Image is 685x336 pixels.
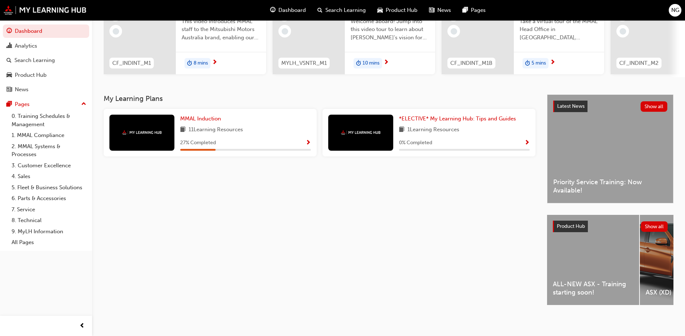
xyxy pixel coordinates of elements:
button: Show Progress [305,138,311,147]
span: search-icon [6,57,12,64]
span: car-icon [377,6,383,15]
a: Latest NewsShow all [553,101,667,112]
a: Product HubShow all [553,221,668,232]
button: Pages [3,98,89,111]
a: ALL-NEW ASX - Training starting soon! [547,215,639,305]
a: Dashboard [3,25,89,38]
span: up-icon [81,100,86,109]
span: next-icon [550,59,555,66]
span: chart-icon [6,43,12,49]
span: Product Hub [386,6,417,14]
a: 4. Sales [9,171,89,182]
a: pages-iconPages [457,3,491,18]
span: guage-icon [270,6,276,15]
a: 8. Technical [9,215,89,226]
a: All Pages [9,237,89,248]
span: news-icon [429,6,434,15]
div: Analytics [15,42,37,50]
span: duration-icon [187,59,192,68]
a: car-iconProduct Hub [372,3,423,18]
span: Welcome aboard! Jump into this video tour to learn about [PERSON_NAME]'s vision for your learning... [351,17,429,42]
span: duration-icon [525,59,530,68]
span: guage-icon [6,28,12,35]
span: News [437,6,451,14]
div: News [15,85,29,94]
div: Search Learning [14,56,55,65]
span: This video introduces MMAL staff to the Mitsubishi Motors Australia brand, enabling our staff to ... [182,17,260,42]
span: Pages [471,6,486,14]
img: mmal [4,5,87,15]
span: Latest News [557,103,585,109]
span: 8 mins [194,59,208,67]
a: News [3,83,89,96]
span: 10 mins [363,59,380,67]
a: Latest NewsShow allPriority Service Training: Now Available! [547,94,673,203]
span: search-icon [317,6,322,15]
span: next-icon [212,59,217,66]
span: CF_INDINT_M1B [450,59,493,67]
button: Show Progress [524,138,530,147]
button: NG [669,4,681,17]
a: 7. Service [9,204,89,215]
span: learningRecordVerb_NONE-icon [113,28,119,35]
a: 3. Customer Excellence [9,160,89,171]
button: Show all [641,101,668,112]
button: DashboardAnalyticsSearch LearningProduct HubNews [3,23,89,98]
a: search-iconSearch Learning [312,3,372,18]
span: learningRecordVerb_NONE-icon [282,28,288,35]
a: 6. Parts & Accessories [9,193,89,204]
span: pages-icon [463,6,468,15]
span: CF_INDINT_M1 [112,59,151,67]
span: CF_INDINT_M2 [619,59,659,67]
span: MYLH_VSNTR_M1 [281,59,327,67]
a: MMAL Induction [180,115,224,123]
span: car-icon [6,72,12,79]
span: 5 mins [532,59,546,67]
button: Show all [641,221,668,232]
span: 0 % Completed [399,139,432,147]
span: learningRecordVerb_NONE-icon [620,28,626,35]
span: next-icon [383,59,389,66]
div: Product Hub [15,71,47,79]
a: 5. Fleet & Business Solutions [9,182,89,193]
a: 2. MMAL Systems & Processes [9,141,89,160]
span: 1 Learning Resources [407,125,459,134]
a: guage-iconDashboard [264,3,312,18]
span: learningRecordVerb_NONE-icon [451,28,457,35]
span: Product Hub [557,223,585,229]
a: 1. MMAL Compliance [9,130,89,141]
span: MMAL Induction [180,115,221,122]
span: pages-icon [6,101,12,108]
span: Take a virtual tour of the MMAL Head Office in [GEOGRAPHIC_DATA], [GEOGRAPHIC_DATA]. [520,17,598,42]
span: duration-icon [356,59,361,68]
div: Pages [15,100,30,109]
img: mmal [341,130,381,135]
span: prev-icon [79,322,85,331]
span: 27 % Completed [180,139,216,147]
a: Search Learning [3,54,89,67]
a: 9. MyLH Information [9,226,89,237]
a: 0. Training Schedules & Management [9,111,89,130]
span: book-icon [180,125,186,134]
a: Product Hub [3,68,89,82]
a: news-iconNews [423,3,457,18]
span: NG [671,6,679,14]
span: Priority Service Training: Now Available! [553,178,667,194]
img: mmal [122,130,162,135]
span: news-icon [6,87,12,93]
span: book-icon [399,125,404,134]
a: Analytics [3,39,89,53]
span: Show Progress [305,140,311,146]
h3: My Learning Plans [104,94,536,103]
a: *ELECTIVE* My Learning Hub: Tips and Guides [399,115,519,123]
span: 11 Learning Resources [188,125,243,134]
span: Search Learning [325,6,366,14]
span: ALL-NEW ASX - Training starting soon! [553,280,633,296]
span: Show Progress [524,140,530,146]
span: *ELECTIVE* My Learning Hub: Tips and Guides [399,115,516,122]
span: Dashboard [278,6,306,14]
